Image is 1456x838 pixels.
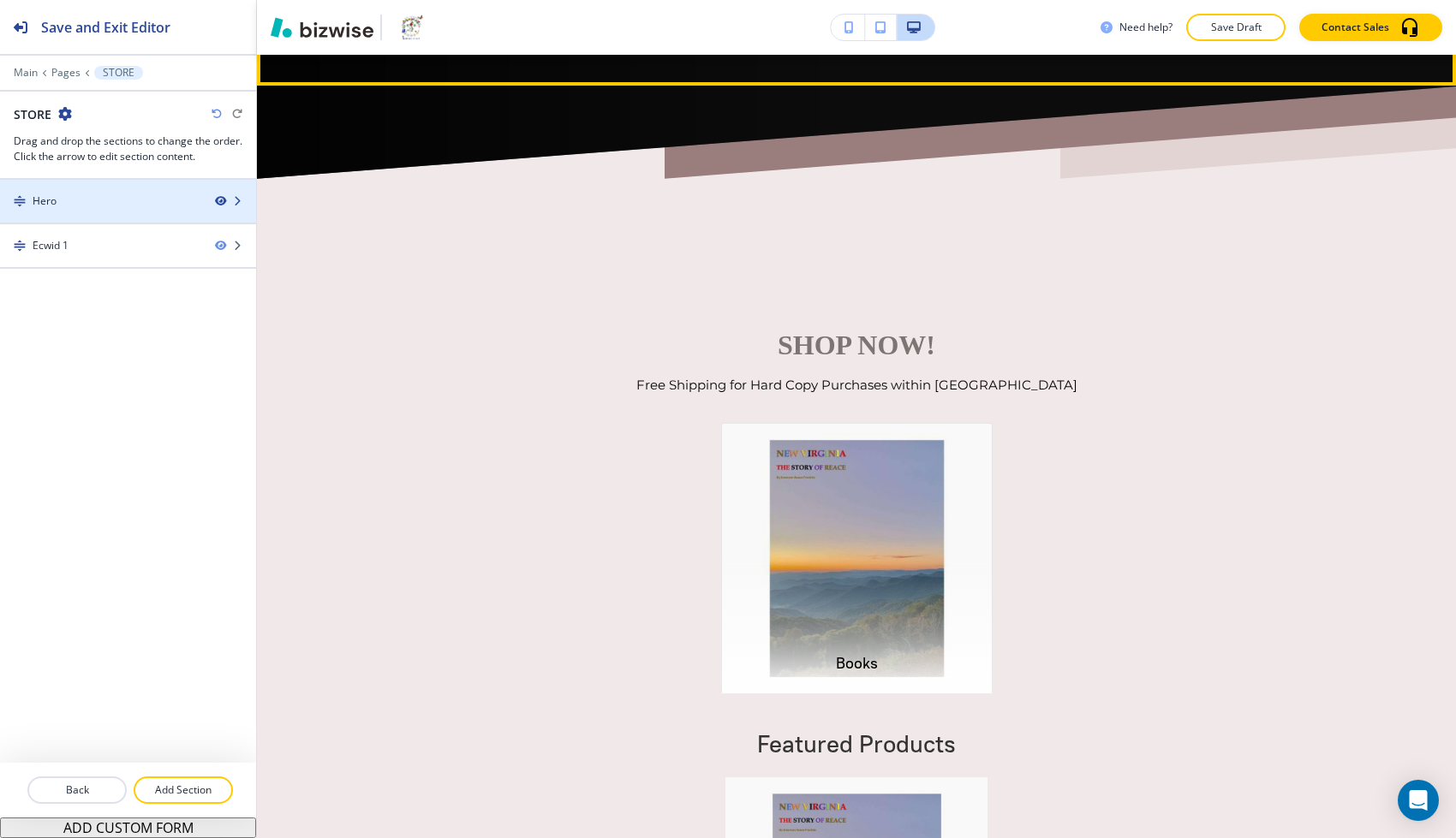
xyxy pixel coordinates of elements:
div: $19.99 [306,677,569,702]
button: Main [14,67,38,79]
h2: STORE [14,105,51,123]
a: Books [301,229,573,285]
p: Contact Sales [1322,20,1389,35]
div: Ecwid 1 [33,238,69,253]
button: Pages [51,67,81,79]
a: NEW VIRGINIA: THE STORY OF REACE (Soft &amp; Hard Copy) [306,368,569,631]
a: Shopping Bag [519,770,612,808]
h3: Drag and drop the sections to change the order. Click the arrow to edit section content. [14,134,242,164]
a: NEW [US_STATE]: THE STORY OF REACE (Soft & Hard Copy) [306,641,569,677]
a: My Account [268,770,349,808]
img: Drag [14,240,26,252]
img: Drag [14,195,26,207]
p: Back [29,782,125,798]
p: Save Draft [1208,20,1263,35]
img: Your Logo [389,15,435,40]
h2: Save and Exit Editor [41,17,170,38]
div: Books [328,246,546,264]
button: STORE [94,66,143,80]
a: Books [301,14,573,229]
img: Bizwise Logo [271,17,373,38]
div: Open Intercom Messenger [1398,780,1439,821]
a: Track Orders [394,770,480,808]
p: Add Section [135,782,231,798]
h3: Need help? [1119,20,1173,35]
p: Free Shipping for Hard Copy Purchases within [GEOGRAPHIC_DATA] [420,375,1293,396]
button: Back [27,776,127,804]
div: Hero [33,193,57,209]
button: Save Draft [1186,14,1286,41]
button: Contact Sales [1299,14,1442,41]
h1: Featured Products [15,319,858,350]
button: Add Section [134,776,233,804]
span: SHOP NOW! [778,330,935,360]
p: STORE [103,67,134,79]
